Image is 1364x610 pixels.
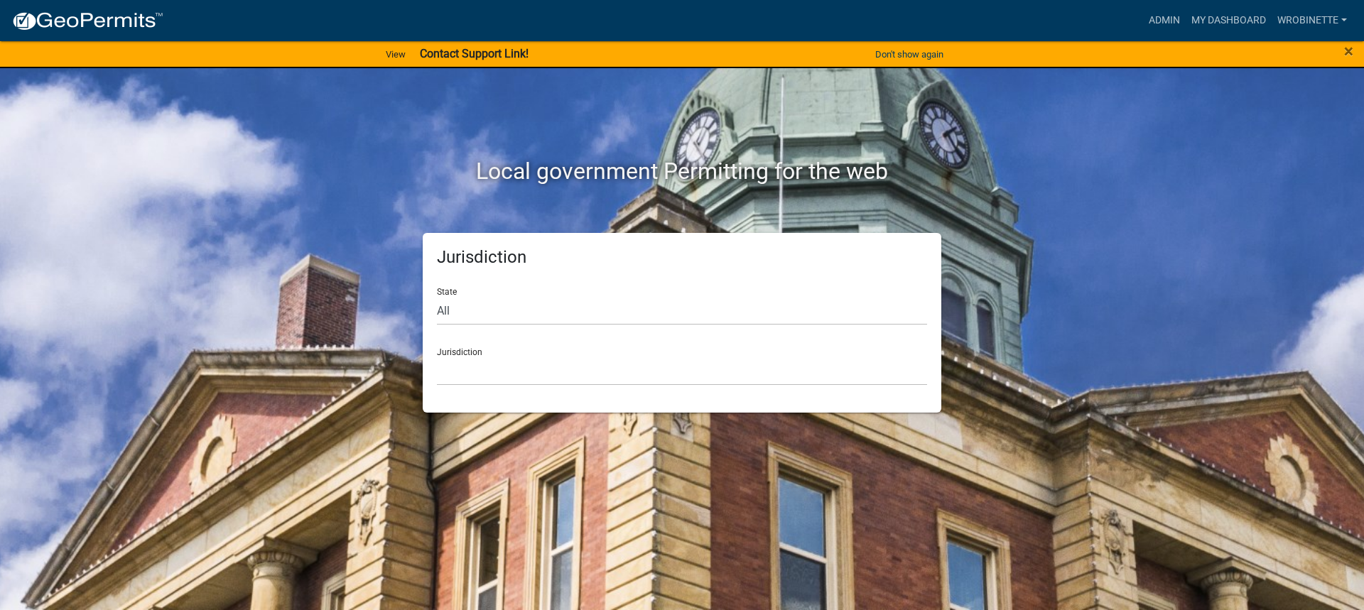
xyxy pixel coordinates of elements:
a: View [380,43,411,66]
button: Close [1344,43,1353,60]
a: Admin [1143,7,1186,34]
a: wrobinette [1272,7,1353,34]
h5: Jurisdiction [437,247,927,268]
span: × [1344,41,1353,61]
h2: Local government Permitting for the web [288,158,1076,185]
button: Don't show again [870,43,949,66]
a: My Dashboard [1186,7,1272,34]
strong: Contact Support Link! [420,47,529,60]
